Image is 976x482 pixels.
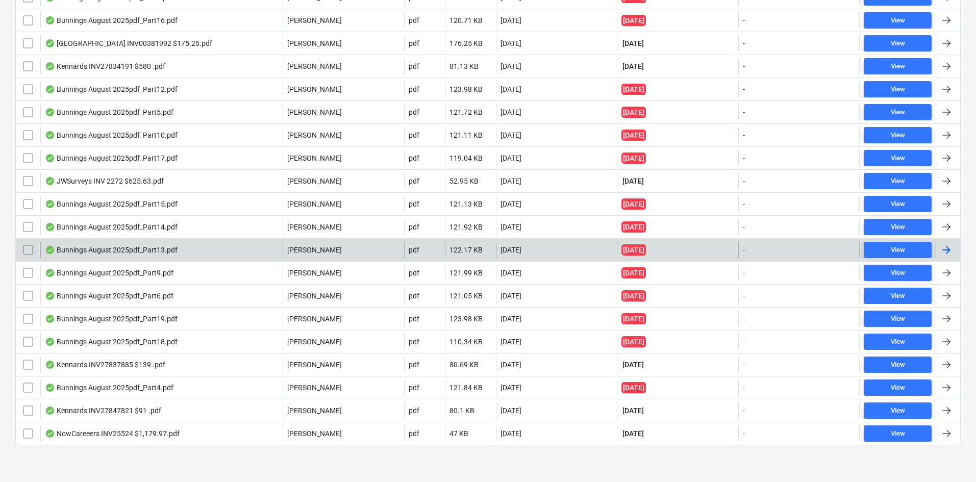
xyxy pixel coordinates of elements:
[500,39,521,47] div: [DATE]
[45,16,55,24] div: OCR finished
[449,108,483,116] div: 121.72 KB
[45,384,55,392] div: OCR finished
[621,221,646,233] span: [DATE]
[743,85,745,93] div: -
[621,336,646,347] span: [DATE]
[621,382,646,393] span: [DATE]
[891,38,905,49] div: View
[891,244,905,256] div: View
[621,198,646,210] span: [DATE]
[621,15,646,26] span: [DATE]
[743,361,745,369] div: -
[891,405,905,417] div: View
[45,429,180,438] div: NowCareeers INV25524 $1,179.97.pdf
[864,104,932,120] button: View
[287,291,342,301] p: [PERSON_NAME]
[621,153,646,164] span: [DATE]
[287,337,342,347] p: [PERSON_NAME]
[449,177,479,185] div: 52.95 KB
[409,177,419,185] div: pdf
[45,407,161,415] div: Kennards INV27847821 $91 .pdf
[864,35,932,52] button: View
[45,177,164,185] div: JWSurveys INV 2272 $625.63.pdf
[287,130,342,140] p: [PERSON_NAME]
[864,173,932,189] button: View
[743,154,745,162] div: -
[45,62,165,70] div: Kennards INV27834191 $580 .pdf
[45,108,55,116] div: OCR finished
[45,315,178,323] div: Bunnings August 2025pdf_Part19.pdf
[621,290,646,301] span: [DATE]
[891,153,905,164] div: View
[891,336,905,348] div: View
[449,39,483,47] div: 176.25 KB
[45,85,55,93] div: OCR finished
[45,200,178,208] div: Bunnings August 2025pdf_Part15.pdf
[500,315,521,323] div: [DATE]
[864,311,932,327] button: View
[891,61,905,72] div: View
[409,384,419,392] div: pdf
[449,292,483,300] div: 121.05 KB
[864,425,932,442] button: View
[743,177,745,185] div: -
[925,433,976,482] iframe: Chat Widget
[45,177,55,185] div: OCR finished
[409,154,419,162] div: pdf
[743,39,745,47] div: -
[45,384,173,392] div: Bunnings August 2025pdf_Part4.pdf
[891,130,905,141] div: View
[449,131,483,139] div: 121.11 KB
[287,61,342,71] p: [PERSON_NAME]
[500,292,521,300] div: [DATE]
[864,81,932,97] button: View
[500,223,521,231] div: [DATE]
[449,246,483,254] div: 122.17 KB
[449,384,483,392] div: 121.84 KB
[45,85,178,93] div: Bunnings August 2025pdf_Part12.pdf
[409,85,419,93] div: pdf
[409,39,419,47] div: pdf
[864,402,932,419] button: View
[287,314,342,324] p: [PERSON_NAME]
[449,269,483,277] div: 121.99 KB
[45,338,55,346] div: OCR finished
[449,62,479,70] div: 81.13 KB
[45,154,178,162] div: Bunnings August 2025pdf_Part17.pdf
[621,405,645,416] span: [DATE]
[500,108,521,116] div: [DATE]
[891,107,905,118] div: View
[864,127,932,143] button: View
[864,334,932,350] button: View
[449,361,479,369] div: 80.69 KB
[500,269,521,277] div: [DATE]
[621,130,646,141] span: [DATE]
[409,429,419,438] div: pdf
[500,429,521,438] div: [DATE]
[743,269,745,277] div: -
[621,244,646,256] span: [DATE]
[500,177,521,185] div: [DATE]
[891,15,905,27] div: View
[449,85,483,93] div: 123.98 KB
[500,131,521,139] div: [DATE]
[287,222,342,232] p: [PERSON_NAME]
[864,12,932,29] button: View
[621,360,645,370] span: [DATE]
[864,379,932,396] button: View
[864,357,932,373] button: View
[743,246,745,254] div: -
[45,154,55,162] div: OCR finished
[45,223,55,231] div: OCR finished
[287,38,342,48] p: [PERSON_NAME]
[621,84,646,95] span: [DATE]
[409,407,419,415] div: pdf
[621,313,646,324] span: [DATE]
[45,131,55,139] div: OCR finished
[449,200,483,208] div: 121.13 KB
[864,196,932,212] button: View
[45,429,55,438] div: OCR finished
[287,383,342,393] p: [PERSON_NAME]
[287,15,342,26] p: [PERSON_NAME]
